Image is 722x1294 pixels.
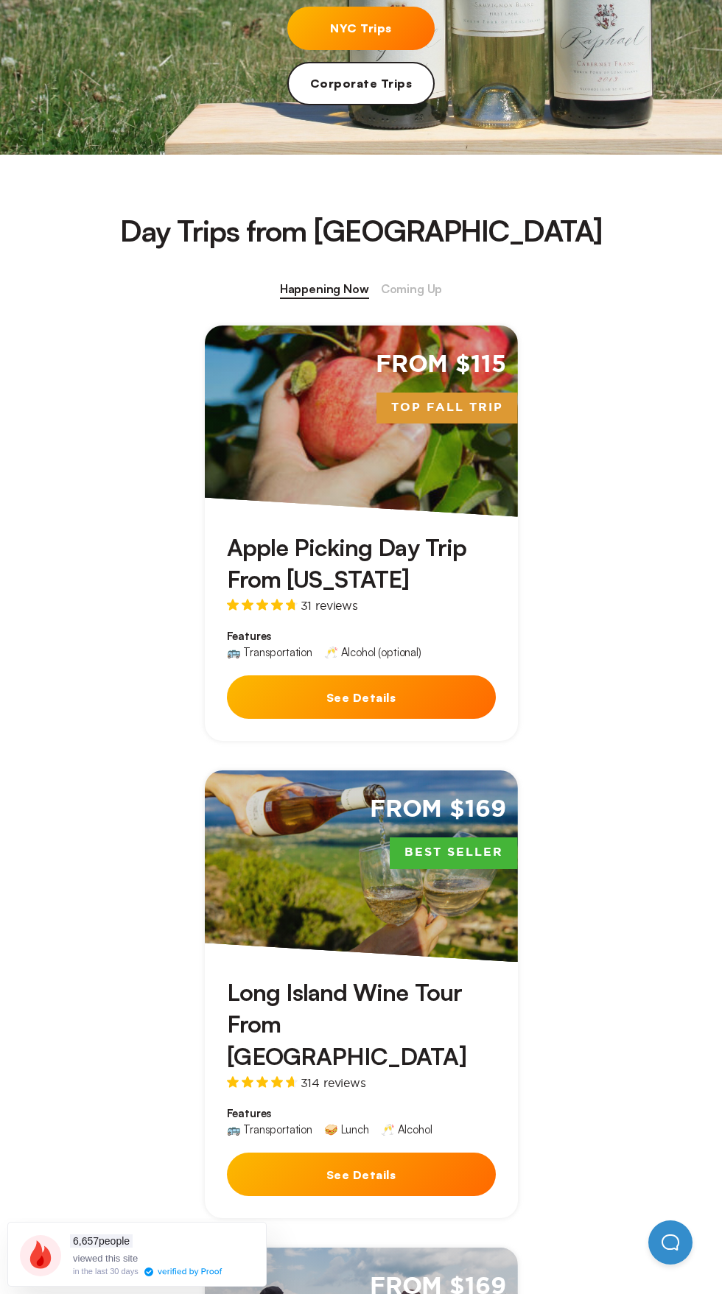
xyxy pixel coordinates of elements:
a: From $115Top Fall TripApple Picking Day Trip From [US_STATE]31 reviewsFeatures🚌 Transportation🥂 A... [205,326,518,742]
div: 🚌 Transportation [227,647,312,658]
a: Corporate Trips [287,62,435,105]
h3: Apple Picking Day Trip From [US_STATE] [227,532,496,595]
button: See Details [227,675,496,719]
span: Features [227,1106,496,1121]
span: From $115 [376,349,506,381]
span: From $169 [370,794,506,826]
div: 🚌 Transportation [227,1124,312,1135]
span: Top Fall Trip [376,393,518,423]
a: From $169Best SellerLong Island Wine Tour From [GEOGRAPHIC_DATA]314 reviewsFeatures🚌 Transportati... [205,770,518,1218]
span: viewed this site [73,1253,138,1264]
span: Coming Up [381,280,443,299]
div: 🥪 Lunch [324,1124,369,1135]
div: 🥂 Alcohol [381,1124,432,1135]
button: See Details [227,1153,496,1196]
span: Features [227,629,496,644]
span: Best Seller [390,837,518,868]
span: Happening Now [280,280,369,299]
span: 314 reviews [301,1077,366,1089]
span: 6,657 [73,1235,99,1247]
div: 🥂 Alcohol (optional) [324,647,421,658]
div: in the last 30 days [73,1267,139,1276]
span: people [70,1234,133,1248]
a: NYC Trips [287,7,435,50]
h3: Long Island Wine Tour From [GEOGRAPHIC_DATA] [227,977,496,1072]
iframe: Help Scout Beacon - Open [648,1220,693,1265]
span: 31 reviews [301,599,358,611]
